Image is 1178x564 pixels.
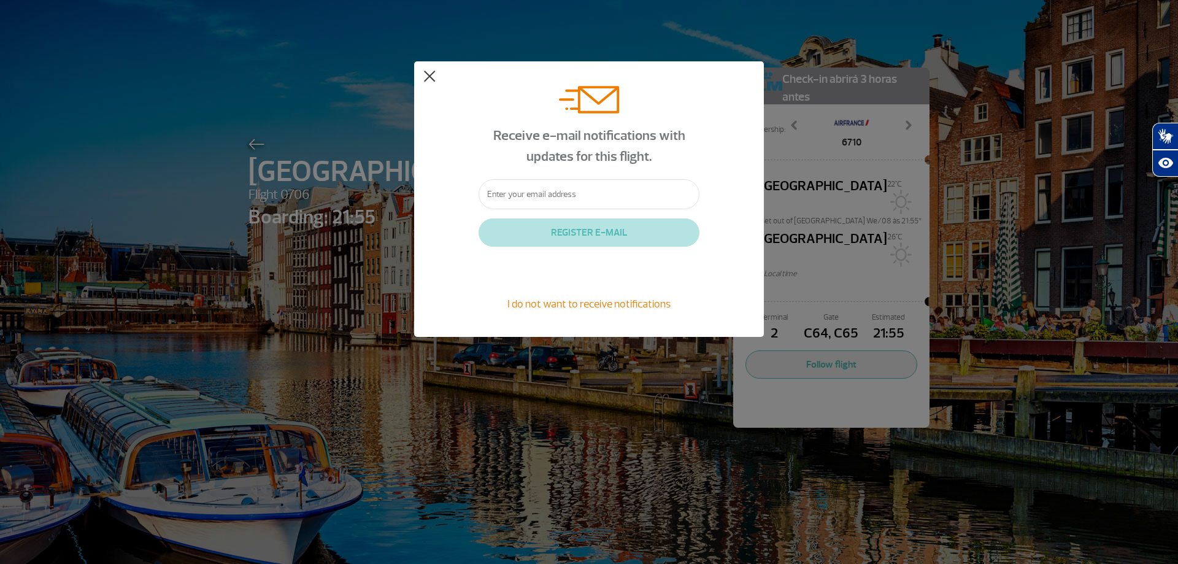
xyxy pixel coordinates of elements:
[493,127,685,165] span: Receive e-mail notifications with updates for this flight.
[1152,123,1178,177] div: Plugin de acessibilidade da Hand Talk.
[507,297,671,311] span: I do not want to receive notifications
[479,179,699,209] input: Enter your email address
[1152,123,1178,150] button: Abrir tradutor de língua de sinais.
[479,218,699,247] button: REGISTER E-MAIL
[1152,150,1178,177] button: Abrir recursos assistivos.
